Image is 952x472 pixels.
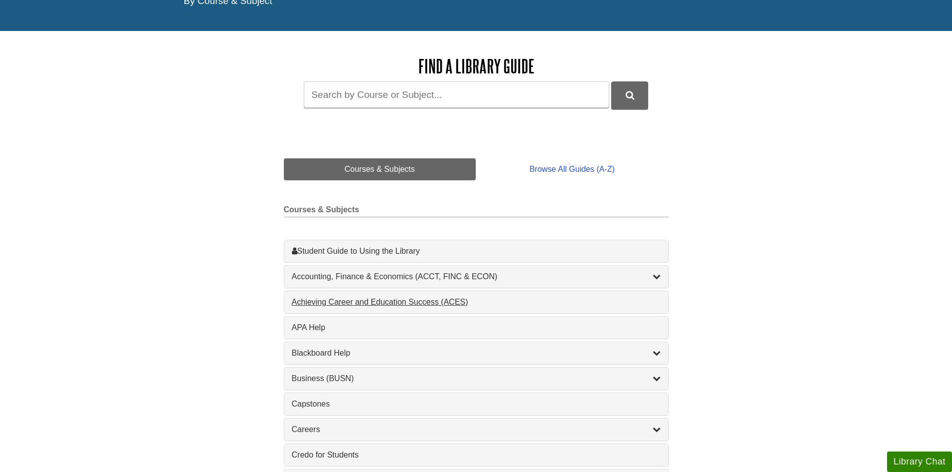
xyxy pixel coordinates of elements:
[292,245,661,257] a: Student Guide to Using the Library
[304,81,609,108] input: Search by Course or Subject...
[292,373,661,385] a: Business (BUSN)
[292,449,661,461] a: Credo for Students
[476,158,668,180] a: Browse All Guides (A-Z)
[292,347,661,359] a: Blackboard Help
[292,398,661,410] a: Capstones
[284,205,669,217] h2: Courses & Subjects
[611,81,648,109] button: DU Library Guides Search
[284,158,476,180] a: Courses & Subjects
[887,452,952,472] button: Library Chat
[292,296,661,308] a: Achieving Career and Education Success (ACES)
[284,56,669,76] h2: Find a Library Guide
[626,91,634,100] i: Search Library Guides
[292,322,661,334] a: APA Help
[292,271,661,283] a: Accounting, Finance & Economics (ACCT, FINC & ECON)
[292,424,661,436] a: Careers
